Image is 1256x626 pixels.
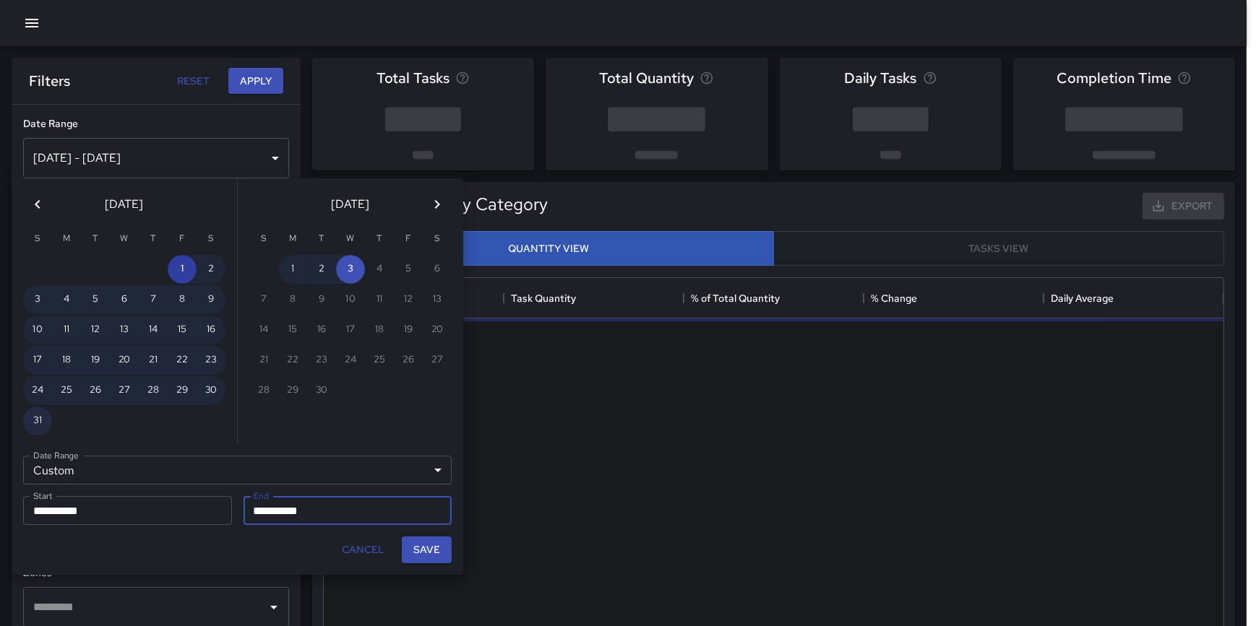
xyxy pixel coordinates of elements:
span: Saturday [198,225,224,253]
button: 31 [23,407,52,435]
button: 11 [52,316,81,344]
button: 28 [139,376,168,405]
button: 15 [168,316,197,344]
span: Friday [169,225,195,253]
button: 6 [110,285,139,314]
button: 30 [197,376,225,405]
span: Sunday [25,225,51,253]
button: 14 [139,316,168,344]
span: Tuesday [309,225,335,253]
span: Saturday [424,225,450,253]
span: [DATE] [106,194,144,214]
button: 19 [81,346,110,375]
button: 3 [336,255,365,284]
button: 2 [197,255,225,284]
button: 1 [278,255,307,284]
span: Tuesday [82,225,108,253]
button: Save [402,536,452,563]
button: 23 [197,346,225,375]
span: Sunday [251,225,277,253]
span: Thursday [140,225,166,253]
button: Previous month [23,190,52,219]
button: 16 [197,316,225,344]
span: Wednesday [111,225,137,253]
span: Wednesday [337,225,364,253]
button: 7 [139,285,168,314]
button: 25 [52,376,81,405]
span: [DATE] [332,194,370,214]
button: Next month [423,190,452,219]
button: 3 [23,285,52,314]
span: Monday [280,225,306,253]
button: 17 [23,346,52,375]
button: 21 [139,346,168,375]
button: 20 [110,346,139,375]
label: Start [33,490,53,502]
button: 29 [168,376,197,405]
span: Monday [53,225,79,253]
button: 26 [81,376,110,405]
span: Thursday [366,225,392,253]
button: 22 [168,346,197,375]
button: 10 [23,316,52,344]
button: 5 [81,285,110,314]
div: Custom [23,456,452,484]
button: 9 [197,285,225,314]
button: 18 [52,346,81,375]
button: 12 [81,316,110,344]
label: End [254,490,269,502]
span: Friday [395,225,421,253]
button: 2 [307,255,336,284]
label: Date Range [33,449,79,461]
button: 8 [168,285,197,314]
button: 13 [110,316,139,344]
button: 4 [52,285,81,314]
button: 1 [168,255,197,284]
button: 24 [23,376,52,405]
button: Cancel [336,536,390,563]
button: 27 [110,376,139,405]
